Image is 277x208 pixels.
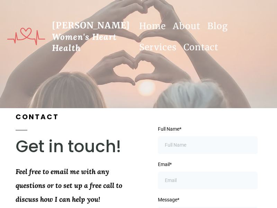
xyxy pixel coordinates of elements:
a: Blog [204,16,231,37]
label: Email [158,160,172,169]
span: Get in touch! [16,135,121,158]
input: Email [158,172,258,189]
a: Home [136,16,169,37]
span: CONTACT [16,112,59,122]
label: Message [158,196,179,204]
a: Contact [180,37,222,58]
label: Full Name [158,125,181,133]
a: Services [136,37,180,58]
img: Brand Logo [7,24,46,50]
span: Women's Heart Health [52,31,117,54]
span: Feel free to email me with any questions or to set up a free call to discuss how I can help you! [16,167,122,203]
a: About [169,16,204,37]
strong: [PERSON_NAME] [52,20,130,31]
input: Full Name [158,136,258,154]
